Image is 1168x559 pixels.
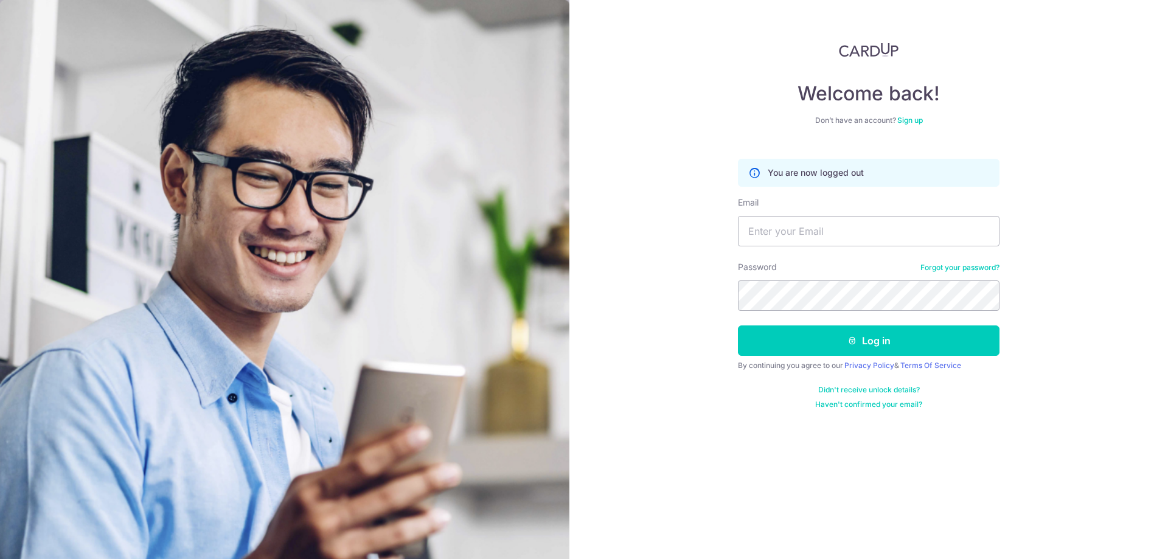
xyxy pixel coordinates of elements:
h4: Welcome back! [738,82,999,106]
a: Forgot your password? [920,263,999,273]
label: Password [738,261,777,273]
p: You are now logged out [768,167,864,179]
input: Enter your Email [738,216,999,246]
button: Log in [738,325,999,356]
a: Sign up [897,116,923,125]
a: Haven't confirmed your email? [815,400,922,409]
div: By continuing you agree to our & [738,361,999,370]
a: Terms Of Service [900,361,961,370]
img: CardUp Logo [839,43,899,57]
a: Didn't receive unlock details? [818,385,920,395]
label: Email [738,196,759,209]
div: Don’t have an account? [738,116,999,125]
a: Privacy Policy [844,361,894,370]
